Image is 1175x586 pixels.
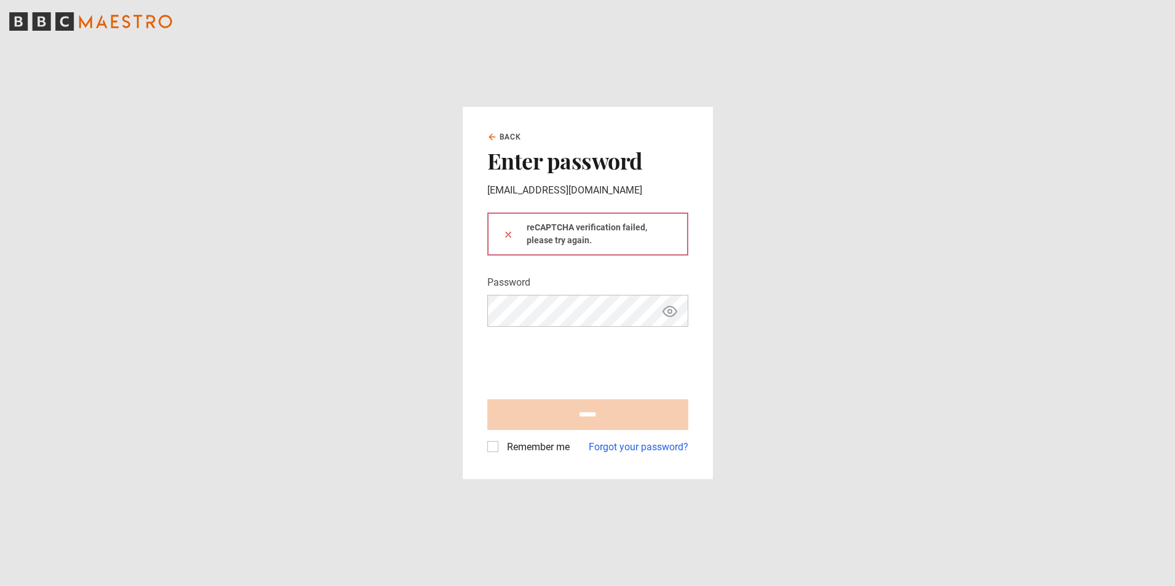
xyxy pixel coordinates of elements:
a: Back [487,131,522,143]
svg: BBC Maestro [9,12,172,31]
button: Show password [659,300,680,322]
label: Remember me [502,440,570,455]
div: reCAPTCHA verification failed, please try again. [487,213,688,256]
label: Password [487,275,530,290]
a: Forgot your password? [589,440,688,455]
span: Back [500,131,522,143]
p: [EMAIL_ADDRESS][DOMAIN_NAME] [487,183,688,198]
h2: Enter password [487,147,688,173]
iframe: reCAPTCHA [487,337,674,385]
